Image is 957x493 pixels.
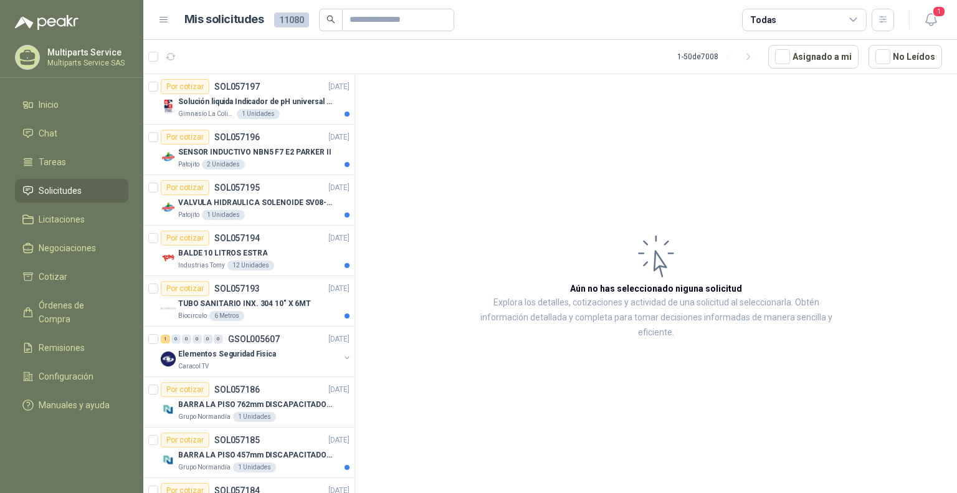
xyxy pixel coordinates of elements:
div: 1 - 50 de 7008 [677,47,758,67]
a: Por cotizarSOL057186[DATE] Company LogoBARRA LA PISO 762mm DISCAPACITADOS SOCOGrupo Normandía1 Un... [143,377,355,428]
p: Caracol TV [178,361,209,371]
span: Remisiones [39,341,85,355]
a: Manuales y ayuda [15,393,128,417]
p: SENSOR INDUCTIVO NBN5 F7 E2 PARKER II [178,146,331,158]
p: Biocirculo [178,311,207,321]
div: Por cotizar [161,180,209,195]
img: Company Logo [161,99,176,114]
span: Tareas [39,155,66,169]
div: Por cotizar [161,433,209,448]
p: [DATE] [328,81,350,93]
a: Por cotizarSOL057195[DATE] Company LogoVALVULA HIDRAULICA SOLENOIDE SV08-20Patojito1 Unidades [143,175,355,226]
div: Por cotizar [161,231,209,246]
a: Por cotizarSOL057196[DATE] Company LogoSENSOR INDUCTIVO NBN5 F7 E2 PARKER IIPatojito2 Unidades [143,125,355,175]
img: Company Logo [161,150,176,165]
p: BALDE 10 LITROS ESTRA [178,247,267,259]
a: Por cotizarSOL057194[DATE] Company LogoBALDE 10 LITROS ESTRAIndustrias Tomy12 Unidades [143,226,355,276]
div: 6 Metros [209,311,244,321]
div: 0 [193,335,202,343]
div: Por cotizar [161,382,209,397]
a: Tareas [15,150,128,174]
img: Logo peakr [15,15,79,30]
p: GSOL005607 [228,335,280,343]
div: 1 [161,335,170,343]
p: Industrias Tomy [178,261,225,270]
span: Negociaciones [39,241,96,255]
a: Solicitudes [15,179,128,203]
div: 12 Unidades [227,261,274,270]
p: Solución liquida Indicador de pH universal de 500ml o 20 de 25ml (no tiras de papel) [178,96,333,108]
p: [DATE] [328,384,350,396]
span: search [326,15,335,24]
div: 1 Unidades [233,462,276,472]
span: Cotizar [39,270,67,284]
p: Grupo Normandía [178,412,231,422]
img: Company Logo [161,452,176,467]
a: Por cotizarSOL057193[DATE] Company LogoTUBO SANITARIO INX. 304 10" X 6MTBiocirculo6 Metros [143,276,355,327]
div: 1 Unidades [233,412,276,422]
a: Configuración [15,365,128,388]
span: Solicitudes [39,184,82,198]
p: SOL057194 [214,234,260,242]
p: BARRA LA PISO 762mm DISCAPACITADOS SOCO [178,399,333,411]
p: SOL057193 [214,284,260,293]
p: BARRA LA PISO 457mm DISCAPACITADOS SOCO [178,449,333,461]
a: Negociaciones [15,236,128,260]
div: 0 [203,335,212,343]
span: Licitaciones [39,213,85,226]
a: Órdenes de Compra [15,294,128,331]
p: Elementos Seguridad Fisica [178,348,276,360]
div: Por cotizar [161,79,209,94]
div: 2 Unidades [202,160,245,170]
p: SOL057185 [214,436,260,444]
p: SOL057196 [214,133,260,141]
a: Cotizar [15,265,128,289]
div: 0 [171,335,181,343]
span: 1 [932,6,946,17]
a: 1 0 0 0 0 0 GSOL005607[DATE] Company LogoElementos Seguridad FisicaCaracol TV [161,332,352,371]
button: 1 [920,9,942,31]
a: Por cotizarSOL057197[DATE] Company LogoSolución liquida Indicador de pH universal de 500ml o 20 d... [143,74,355,125]
p: SOL057186 [214,385,260,394]
p: [DATE] [328,333,350,345]
img: Company Logo [161,301,176,316]
span: Chat [39,127,57,140]
p: [DATE] [328,182,350,194]
p: Multiparts Service SAS [47,59,125,67]
p: [DATE] [328,132,350,143]
span: Inicio [39,98,59,112]
span: Órdenes de Compra [39,299,117,326]
div: Por cotizar [161,281,209,296]
p: VALVULA HIDRAULICA SOLENOIDE SV08-20 [178,197,333,209]
p: Grupo Normandía [178,462,231,472]
div: 0 [182,335,191,343]
img: Company Logo [161,352,176,366]
p: Patojito [178,210,199,220]
span: Manuales y ayuda [39,398,110,412]
p: SOL057197 [214,82,260,91]
p: TUBO SANITARIO INX. 304 10" X 6MT [178,298,311,310]
a: Chat [15,122,128,145]
p: Gimnasio La Colina [178,109,234,119]
p: [DATE] [328,232,350,244]
img: Company Logo [161,402,176,417]
p: [DATE] [328,283,350,295]
p: Explora los detalles, cotizaciones y actividad de una solicitud al seleccionarla. Obtén informaci... [480,295,832,340]
h1: Mis solicitudes [184,11,264,29]
div: Por cotizar [161,130,209,145]
a: Licitaciones [15,208,128,231]
span: Configuración [39,370,93,383]
div: 0 [214,335,223,343]
img: Company Logo [161,200,176,215]
a: Por cotizarSOL057185[DATE] Company LogoBARRA LA PISO 457mm DISCAPACITADOS SOCOGrupo Normandía1 Un... [143,428,355,478]
h3: Aún no has seleccionado niguna solicitud [570,282,742,295]
p: Patojito [178,160,199,170]
a: Remisiones [15,336,128,360]
p: [DATE] [328,434,350,446]
img: Company Logo [161,251,176,266]
p: SOL057195 [214,183,260,192]
div: Todas [750,13,776,27]
a: Inicio [15,93,128,117]
p: Multiparts Service [47,48,125,57]
div: 1 Unidades [202,210,245,220]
